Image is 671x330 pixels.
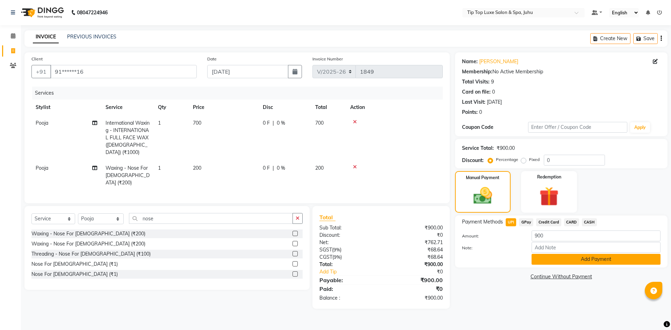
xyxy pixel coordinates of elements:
a: INVOICE [33,31,59,43]
button: Apply [630,122,650,133]
div: ₹762.71 [381,239,448,246]
a: Continue Without Payment [456,273,666,280]
span: 1 [158,120,161,126]
label: Manual Payment [466,175,499,181]
div: Points: [462,109,478,116]
div: Last Visit: [462,98,485,106]
div: 0 [492,88,495,96]
div: Paid: [314,285,381,293]
span: Payment Methods [462,218,503,226]
img: logo [18,3,66,22]
span: | [273,119,274,127]
span: SGST [319,247,332,253]
div: ₹900.00 [381,224,448,232]
span: 0 F [263,164,270,172]
span: Credit Card [536,218,561,226]
div: Coupon Code [462,124,528,131]
div: ( ) [314,254,381,261]
span: CARD [564,218,579,226]
div: Sub Total: [314,224,381,232]
span: International Waxing - INTERNATIONAL FULL FACE WAX ([DEMOGRAPHIC_DATA]) (₹1000) [106,120,150,155]
div: Membership: [462,68,492,75]
span: 200 [193,165,201,171]
div: Services [32,87,448,100]
span: CASH [582,218,597,226]
div: ₹0 [381,285,448,293]
span: Total [319,214,335,221]
span: UPI [506,218,517,226]
div: ₹900.00 [381,294,448,302]
div: Nose For [DEMOGRAPHIC_DATA] (₹1) [31,261,118,268]
span: Pooja [36,120,48,126]
div: ₹68.64 [381,254,448,261]
input: Search by Name/Mobile/Email/Code [50,65,197,78]
img: _gift.svg [533,184,565,208]
th: Stylist [31,100,101,115]
div: Nose For [DEMOGRAPHIC_DATA] (₹1) [31,271,118,278]
div: ₹0 [381,232,448,239]
span: Pooja [36,165,48,171]
b: 08047224946 [77,3,108,22]
input: Add Note [532,242,661,253]
div: ( ) [314,246,381,254]
span: 200 [315,165,324,171]
a: [PERSON_NAME] [479,58,518,65]
div: Discount: [314,232,381,239]
span: GPay [519,218,533,226]
div: Total: [314,261,381,268]
th: Service [101,100,154,115]
label: Amount: [457,233,526,239]
span: 9% [334,254,340,260]
label: Client [31,56,43,62]
div: Waxing - Nose For [DEMOGRAPHIC_DATA] (₹200) [31,240,145,248]
span: 0 % [277,119,285,127]
button: Create New [590,33,630,44]
div: Balance : [314,294,381,302]
div: Waxing - Nose For [DEMOGRAPHIC_DATA] (₹200) [31,230,145,237]
button: Add Payment [532,254,661,265]
div: ₹0 [392,268,448,276]
div: ₹900.00 [381,261,448,268]
input: Amount [532,230,661,241]
span: 0 F [263,119,270,127]
div: Payable: [314,276,381,284]
div: Total Visits: [462,78,490,86]
th: Action [346,100,443,115]
label: Fixed [529,156,540,163]
img: _cash.svg [468,185,498,206]
th: Disc [259,100,311,115]
a: Add Tip [314,268,392,276]
span: 1 [158,165,161,171]
label: Redemption [537,174,561,180]
button: Save [633,33,658,44]
div: Name: [462,58,478,65]
span: 700 [315,120,324,126]
div: ₹68.64 [381,246,448,254]
th: Qty [154,100,189,115]
label: Invoice Number [312,56,343,62]
div: Discount: [462,157,484,164]
div: [DATE] [487,98,502,106]
span: CGST [319,254,332,260]
label: Date [207,56,217,62]
button: +91 [31,65,51,78]
div: ₹900.00 [381,276,448,284]
div: 9 [491,78,494,86]
div: Threading - Nose For [DEMOGRAPHIC_DATA] (₹100) [31,250,151,258]
th: Total [311,100,346,115]
div: Net: [314,239,381,246]
th: Price [189,100,259,115]
div: Service Total: [462,145,494,152]
span: 0 % [277,164,285,172]
div: Card on file: [462,88,491,96]
span: Waxing - Nose For [DEMOGRAPHIC_DATA] (₹200) [106,165,150,186]
span: 9% [333,247,340,252]
div: ₹900.00 [497,145,515,152]
div: 0 [479,109,482,116]
label: Percentage [496,156,518,163]
div: No Active Membership [462,68,661,75]
a: PREVIOUS INVOICES [67,34,116,40]
span: 700 [193,120,201,126]
span: | [273,164,274,172]
input: Search or Scan [129,213,293,224]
